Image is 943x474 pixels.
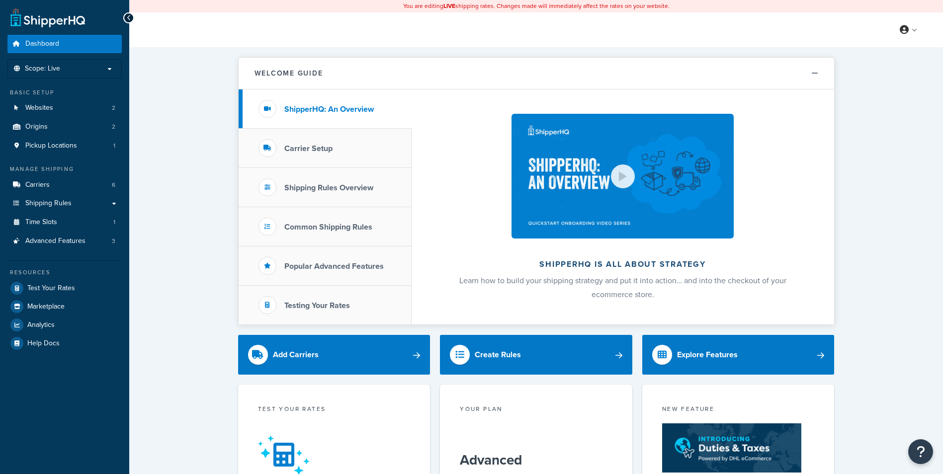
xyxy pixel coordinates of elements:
[459,275,786,300] span: Learn how to build your shipping strategy and put it into action… and into the checkout of your e...
[7,213,122,232] li: Time Slots
[27,339,60,348] span: Help Docs
[7,118,122,136] li: Origins
[7,232,122,250] li: Advanced Features
[284,144,333,153] h3: Carrier Setup
[7,334,122,352] a: Help Docs
[112,123,115,131] span: 2
[475,348,521,362] div: Create Rules
[284,105,374,114] h3: ShipperHQ: An Overview
[7,88,122,97] div: Basic Setup
[112,181,115,189] span: 6
[284,301,350,310] h3: Testing Your Rates
[112,237,115,245] span: 3
[7,99,122,117] li: Websites
[7,35,122,53] a: Dashboard
[677,348,738,362] div: Explore Features
[460,452,612,468] h5: Advanced
[438,260,808,269] h2: ShipperHQ is all about strategy
[25,123,48,131] span: Origins
[7,194,122,213] a: Shipping Rules
[238,335,430,375] a: Add Carriers
[460,404,612,416] div: Your Plan
[112,104,115,112] span: 2
[27,321,55,329] span: Analytics
[25,181,50,189] span: Carriers
[7,298,122,316] a: Marketplace
[7,118,122,136] a: Origins2
[273,348,319,362] div: Add Carriers
[284,223,372,232] h3: Common Shipping Rules
[25,104,53,112] span: Websites
[25,199,72,208] span: Shipping Rules
[25,40,59,48] span: Dashboard
[443,1,455,10] b: LIVE
[27,303,65,311] span: Marketplace
[7,99,122,117] a: Websites2
[7,165,122,173] div: Manage Shipping
[642,335,835,375] a: Explore Features
[284,262,384,271] h3: Popular Advanced Features
[7,137,122,155] a: Pickup Locations1
[258,404,411,416] div: Test your rates
[25,65,60,73] span: Scope: Live
[25,237,86,245] span: Advanced Features
[113,218,115,227] span: 1
[239,58,834,89] button: Welcome Guide
[440,335,632,375] a: Create Rules
[7,279,122,297] a: Test Your Rates
[284,183,373,192] h3: Shipping Rules Overview
[25,218,57,227] span: Time Slots
[7,176,122,194] li: Carriers
[512,114,733,238] img: ShipperHQ is all about strategy
[662,404,815,416] div: New Feature
[27,284,75,293] span: Test Your Rates
[113,142,115,150] span: 1
[25,142,77,150] span: Pickup Locations
[7,213,122,232] a: Time Slots1
[908,439,933,464] button: Open Resource Center
[7,316,122,334] a: Analytics
[7,268,122,277] div: Resources
[7,137,122,155] li: Pickup Locations
[255,70,323,77] h2: Welcome Guide
[7,176,122,194] a: Carriers6
[7,232,122,250] a: Advanced Features3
